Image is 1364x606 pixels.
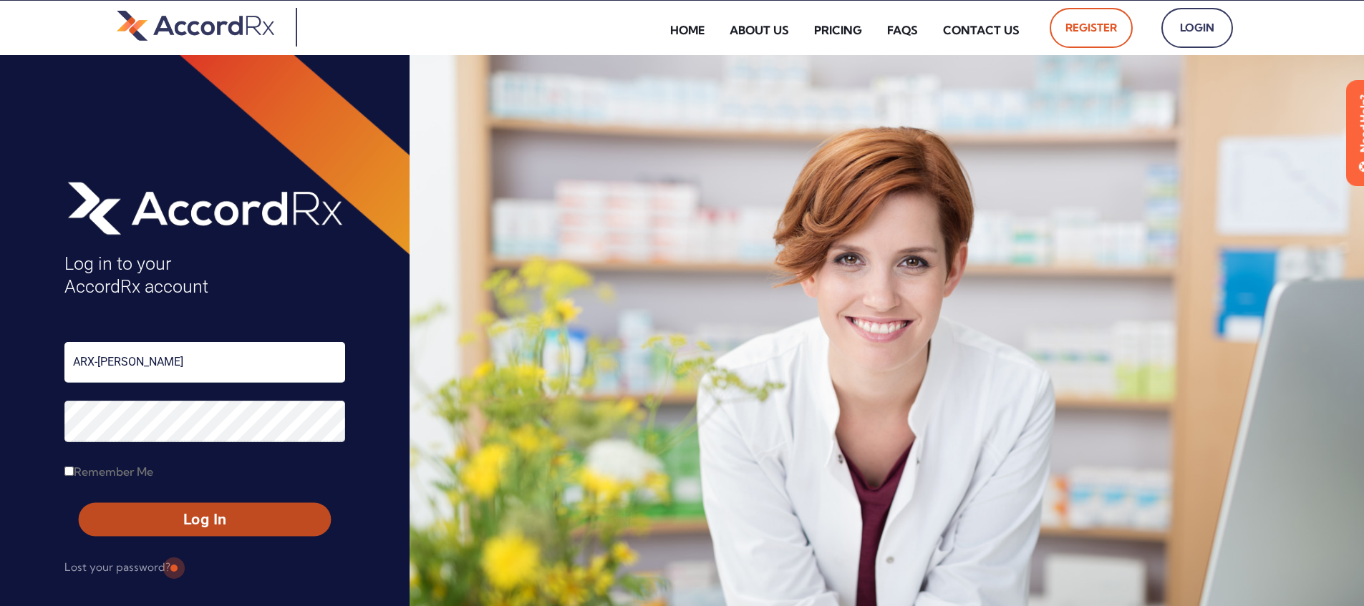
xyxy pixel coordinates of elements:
a: Contact Us [932,14,1030,47]
a: Lost your password? [64,556,170,579]
h4: Log in to your AccordRx account [64,253,345,299]
span: Log In [92,509,318,530]
label: Remember Me [64,460,153,483]
button: Log In [79,503,331,537]
a: Register [1050,8,1133,48]
a: Login [1161,8,1233,48]
a: About Us [719,14,800,47]
img: AccordRx_logo_header_white [64,177,345,238]
input: Remember Me [64,466,74,476]
img: default-logo [117,8,274,43]
input: Username or Email Address [64,342,345,383]
a: Pricing [803,14,873,47]
a: FAQs [876,14,929,47]
a: Home [659,14,715,47]
span: Login [1177,16,1217,39]
span: Register [1065,16,1117,39]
